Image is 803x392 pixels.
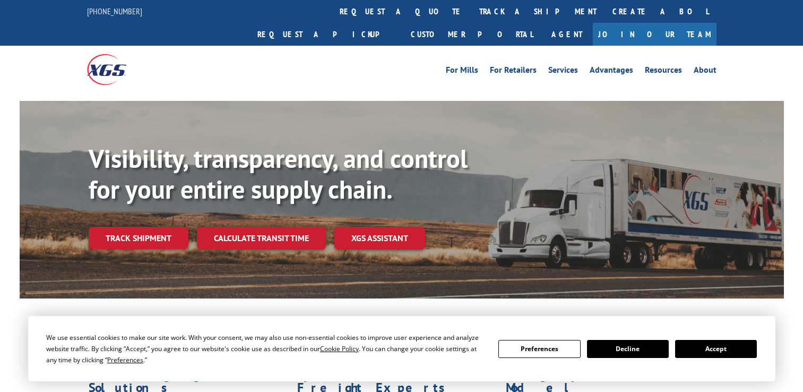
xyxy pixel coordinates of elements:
a: Advantages [590,66,633,78]
a: Customer Portal [403,23,541,46]
a: For Retailers [490,66,537,78]
b: Visibility, transparency, and control for your entire supply chain. [89,142,468,206]
a: About [694,66,716,78]
div: Cookie Consent Prompt [28,316,775,381]
a: For Mills [446,66,478,78]
a: Join Our Team [593,23,716,46]
a: Track shipment [89,227,188,249]
span: Preferences [107,355,143,364]
button: Accept [675,340,757,358]
a: Calculate transit time [197,227,326,250]
div: We use essential cookies to make our site work. With your consent, we may also use non-essential ... [46,332,486,365]
a: Request a pickup [249,23,403,46]
a: [PHONE_NUMBER] [87,6,142,16]
button: Preferences [498,340,580,358]
button: Decline [587,340,669,358]
a: Agent [541,23,593,46]
a: Resources [645,66,682,78]
span: Cookie Policy [320,344,359,353]
a: XGS ASSISTANT [334,227,425,250]
a: Services [548,66,578,78]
